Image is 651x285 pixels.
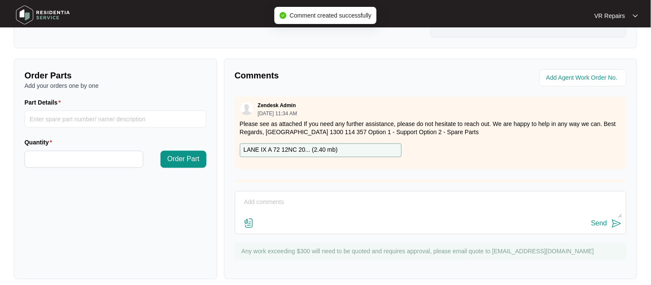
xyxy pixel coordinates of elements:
[240,120,621,137] p: Please see as attached If you need any further assistance, please do not hesitate to reach out. W...
[633,14,638,18] img: dropdown arrow
[290,12,372,19] span: Comment created successfully
[244,146,338,155] p: LANE IX A 72 12NC 20... ( 2.40 mb )
[594,12,625,20] p: VR Repairs
[13,2,73,28] img: residentia service logo
[258,102,296,109] p: Zendesk Admin
[167,154,200,165] span: Order Part
[24,138,55,147] label: Quantity
[612,219,622,229] img: send-icon.svg
[25,151,143,168] input: Quantity
[24,111,206,128] input: Part Details
[24,98,64,107] label: Part Details
[244,218,254,228] img: file-attachment-doc.svg
[258,111,297,116] p: [DATE] 11:34 AM
[591,220,607,228] div: Send
[546,73,621,83] input: Add Agent Work Order No.
[160,151,206,168] button: Order Part
[240,102,253,115] img: user.svg
[24,81,206,90] p: Add your orders one by one
[591,218,622,230] button: Send
[235,69,425,81] p: Comments
[242,247,622,256] p: Any work exceeding $300 will need to be quoted and requires approval, please email quote to [EMAI...
[279,12,286,19] span: check-circle
[24,69,206,81] p: Order Parts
